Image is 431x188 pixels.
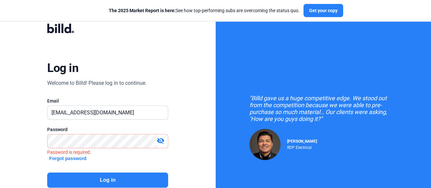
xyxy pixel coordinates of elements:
img: Raul Pacheco [249,129,281,160]
div: Email [47,98,168,104]
i: Password is required. [47,150,91,155]
button: Get your copy [304,4,343,17]
div: "Billd gave us a huge competitive edge. We stood out from the competition because we were able to... [249,95,397,122]
button: Forgot password [47,155,88,162]
button: Log in [47,173,168,188]
div: RDP Electrical [287,144,317,150]
span: [PERSON_NAME] [287,139,317,144]
div: See how top-performing subs are overcoming the status quo. [109,7,300,14]
span: The 2025 Market Report is here: [109,8,176,13]
div: Log in [47,61,78,75]
div: Password [47,126,168,133]
div: Welcome to Billd! Please log in to continue. [47,79,147,87]
mat-icon: visibility_off [157,137,165,145]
